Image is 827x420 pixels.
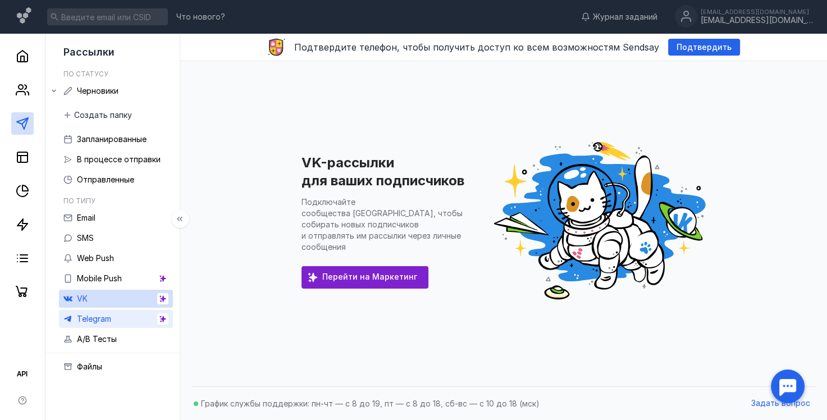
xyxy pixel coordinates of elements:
[74,111,132,120] span: Создать папку
[59,249,173,267] a: Web Push
[746,395,816,412] button: Задать вопрос
[59,229,173,247] a: SMS
[77,134,147,144] span: Запланированные
[593,11,657,22] span: Журнал заданий
[301,266,428,289] a: Перейти на Маркетинг
[77,294,88,303] span: VK
[668,39,740,56] button: Подтвердить
[701,16,813,25] div: [EMAIL_ADDRESS][DOMAIN_NAME]
[201,399,540,408] span: График службы поддержки: пн-чт — с 8 до 19, пт — с 8 до 18, сб-вс — с 10 до 18 (мск)
[47,8,168,25] input: Введите email или CSID
[77,86,118,95] span: Черновики
[575,11,663,22] a: Журнал заданий
[63,46,115,58] span: Рассылки
[701,8,813,15] div: [EMAIL_ADDRESS][DOMAIN_NAME]
[77,362,102,371] span: Файлы
[176,13,225,21] span: Что нового?
[751,399,810,408] span: Задать вопрос
[63,197,95,205] h5: По типу
[77,253,114,263] span: Web Push
[59,171,173,189] a: Отправленные
[77,154,161,164] span: В процессе отправки
[677,43,732,52] span: Подтвердить
[59,310,173,328] a: Telegram
[301,154,464,189] h1: VK-рассылки для ваших подписчиков
[59,82,173,100] a: Черновики
[77,273,122,283] span: Mobile Push
[77,334,117,344] span: A/B Тесты
[59,330,173,348] a: A/B Тесты
[322,272,417,282] span: Перейти на Маркетинг
[59,270,173,287] a: Mobile Push
[59,150,173,168] a: В процессе отправки
[59,358,173,376] a: Файлы
[59,107,138,124] button: Создать папку
[77,213,95,222] span: Email
[294,42,659,53] span: Подтвердите телефон, чтобы получить доступ ко всем возможностям Sendsay
[59,209,173,227] a: Email
[59,290,173,308] a: VK
[77,314,111,323] span: Telegram
[63,70,108,78] h5: По статусу
[171,13,231,21] a: Что нового?
[77,233,94,243] span: SMS
[77,175,134,184] span: Отправленные
[301,197,463,252] p: Подключайте сообщества [GEOGRAPHIC_DATA], чтобы собирать новых подписчиков и отправлять им рассыл...
[59,130,173,148] a: Запланированные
